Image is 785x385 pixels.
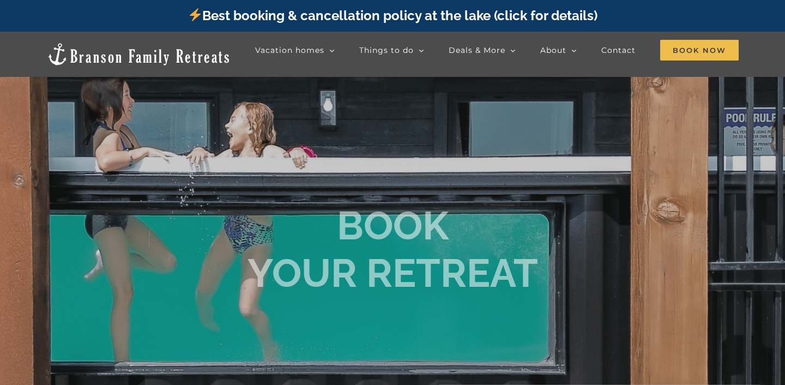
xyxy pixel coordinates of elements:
span: Book Now [660,40,739,61]
span: Deals & More [449,46,505,54]
a: Best booking & cancellation policy at the lake (click for details) [188,8,597,23]
img: Branson Family Retreats Logo [46,42,231,67]
a: Vacation homes [255,39,335,61]
a: About [540,39,577,61]
img: ⚡️ [189,8,202,21]
a: Things to do [359,39,424,61]
nav: Main Menu [255,39,739,61]
span: Things to do [359,46,414,54]
a: Book Now [660,39,739,61]
span: Vacation homes [255,46,324,54]
a: Deals & More [449,39,516,61]
b: BOOK YOUR RETREAT [247,202,538,296]
a: Contact [601,39,636,61]
span: About [540,46,566,54]
span: Contact [601,46,636,54]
